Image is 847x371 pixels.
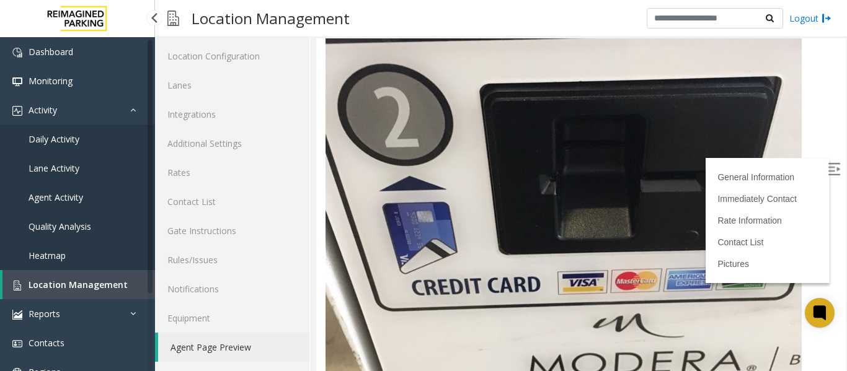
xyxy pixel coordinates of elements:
[29,220,91,232] span: Quality Analysis
[29,46,73,58] span: Dashboard
[155,303,309,333] a: Equipment
[2,270,155,299] a: Location Management
[12,281,22,290] img: 'icon'
[155,41,309,71] a: Location Configuration
[29,337,64,349] span: Contacts
[29,191,83,203] span: Agent Activity
[401,134,478,144] a: General Information
[789,12,831,25] a: Logout
[155,71,309,100] a: Lanes
[401,155,481,165] a: Immediately Contact
[29,250,66,261] span: Heatmap
[155,100,309,129] a: Integrations
[401,177,466,187] a: Rate Information
[155,129,309,158] a: Additional Settings
[12,77,22,87] img: 'icon'
[401,199,447,209] a: Contact List
[822,12,831,25] img: logout
[29,162,79,174] span: Lane Activity
[155,245,309,274] a: Rules/Issues
[12,48,22,58] img: 'icon'
[12,310,22,320] img: 'icon'
[29,279,128,290] span: Location Management
[29,308,60,320] span: Reports
[29,104,57,116] span: Activity
[155,158,309,187] a: Rates
[29,75,73,87] span: Monitoring
[155,216,309,245] a: Gate Instructions
[155,187,309,216] a: Contact List
[12,339,22,349] img: 'icon'
[155,274,309,303] a: Notifications
[512,124,524,137] img: Open/Close Sidebar Menu
[158,333,309,362] a: Agent Page Preview
[401,220,433,230] a: Pictures
[12,106,22,116] img: 'icon'
[29,133,79,145] span: Daily Activity
[167,3,179,33] img: pageIcon
[185,3,356,33] h3: Location Management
